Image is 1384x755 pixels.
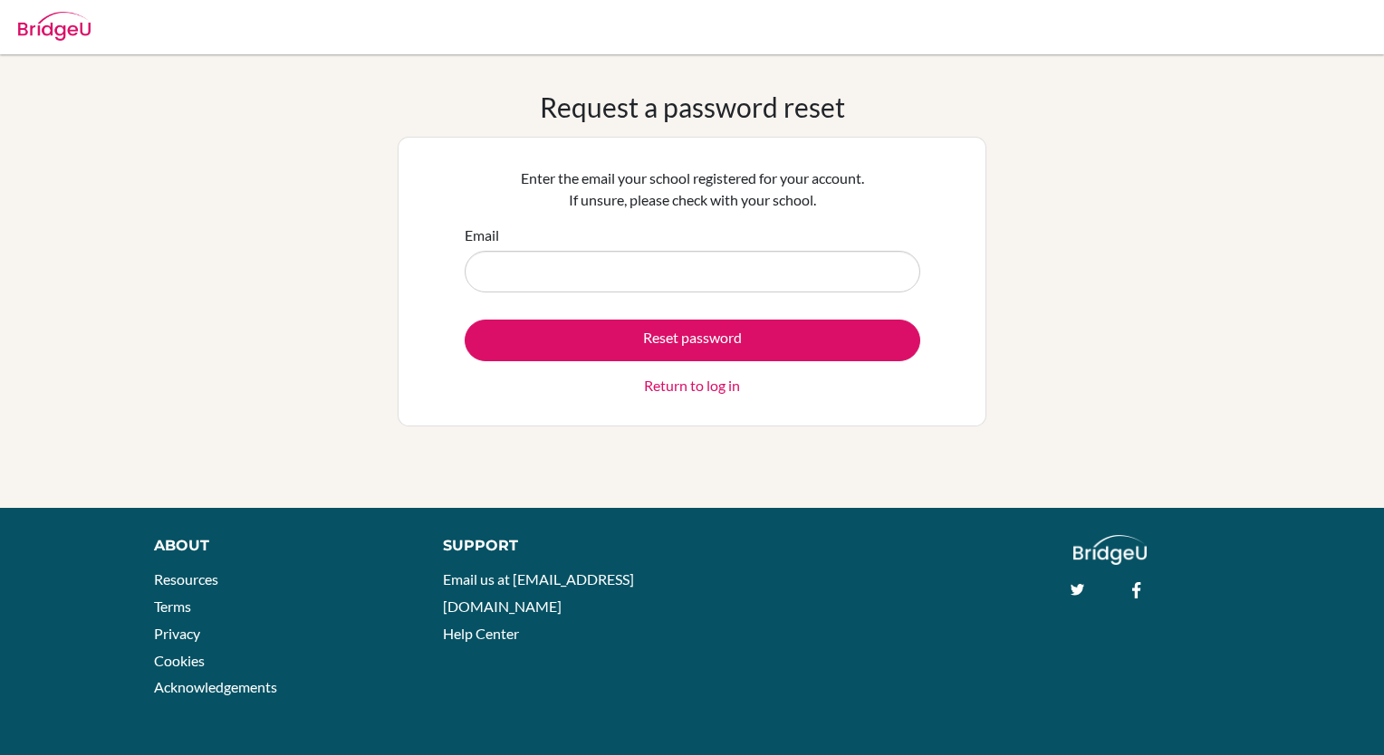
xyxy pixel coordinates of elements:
[154,678,277,695] a: Acknowledgements
[540,91,845,123] h1: Request a password reset
[154,652,205,669] a: Cookies
[465,167,920,211] p: Enter the email your school registered for your account. If unsure, please check with your school.
[154,535,403,557] div: About
[644,375,740,397] a: Return to log in
[443,535,673,557] div: Support
[465,320,920,361] button: Reset password
[443,570,634,615] a: Email us at [EMAIL_ADDRESS][DOMAIN_NAME]
[465,225,499,246] label: Email
[443,625,519,642] a: Help Center
[1073,535,1147,565] img: logo_white@2x-f4f0deed5e89b7ecb1c2cc34c3e3d731f90f0f143d5ea2071677605dd97b5244.png
[154,625,200,642] a: Privacy
[18,12,91,41] img: Bridge-U
[154,570,218,588] a: Resources
[154,597,191,615] a: Terms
